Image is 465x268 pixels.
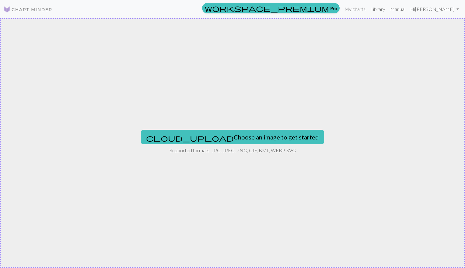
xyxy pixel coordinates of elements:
a: Hi[PERSON_NAME] [408,3,461,15]
a: My charts [342,3,368,15]
img: Logo [4,6,52,13]
span: cloud_upload [146,134,234,142]
a: Manual [388,3,408,15]
a: Pro [202,3,340,13]
button: Choose an image to get started [141,130,324,144]
a: Library [368,3,388,15]
p: Supported formats: JPG, JPEG, PNG, GIF, BMP, WEBP, SVG [170,147,296,154]
span: workspace_premium [205,4,329,12]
